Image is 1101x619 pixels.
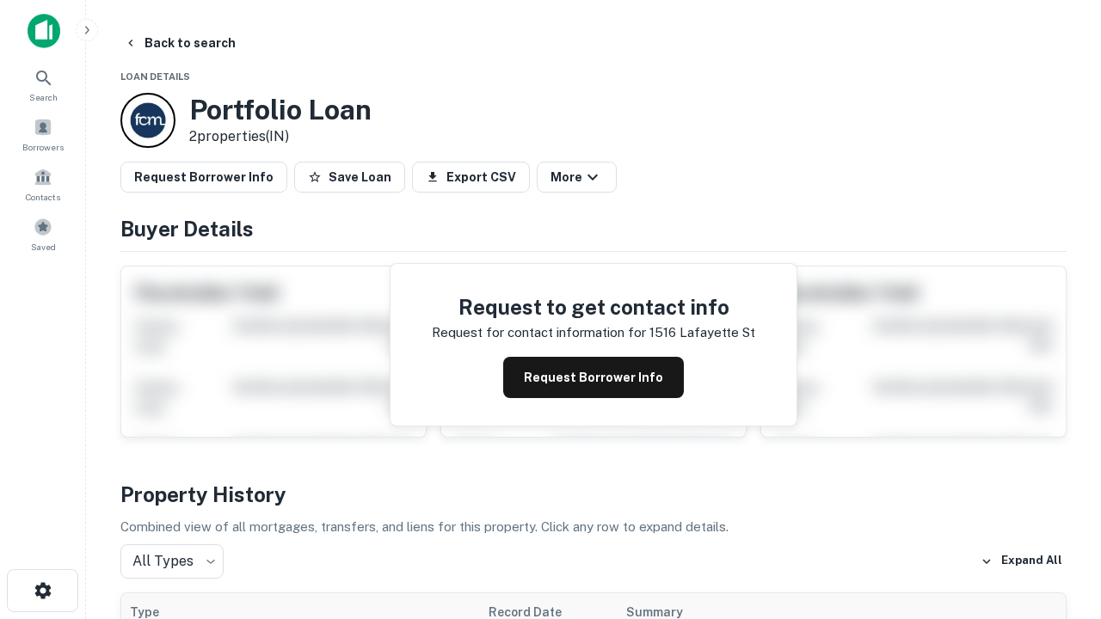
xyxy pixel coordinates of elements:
span: Contacts [26,190,60,204]
button: More [537,162,617,193]
button: Save Loan [294,162,405,193]
p: 2 properties (IN) [189,126,372,147]
div: All Types [120,544,224,579]
span: Loan Details [120,71,190,82]
iframe: Chat Widget [1015,426,1101,509]
button: Expand All [976,549,1067,574]
a: Borrowers [5,111,81,157]
button: Back to search [117,28,243,58]
h4: Property History [120,479,1067,510]
img: capitalize-icon.png [28,14,60,48]
p: 1516 lafayette st [649,322,755,343]
h4: Buyer Details [120,213,1067,244]
button: Export CSV [412,162,530,193]
button: Request Borrower Info [503,357,684,398]
span: Saved [31,240,56,254]
a: Search [5,61,81,107]
p: Request for contact information for [432,322,646,343]
span: Borrowers [22,140,64,154]
h4: Request to get contact info [432,291,755,322]
a: Contacts [5,161,81,207]
h3: Portfolio Loan [189,94,372,126]
p: Combined view of all mortgages, transfers, and liens for this property. Click any row to expand d... [120,517,1067,537]
span: Search [29,90,58,104]
a: Saved [5,211,81,257]
button: Request Borrower Info [120,162,287,193]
